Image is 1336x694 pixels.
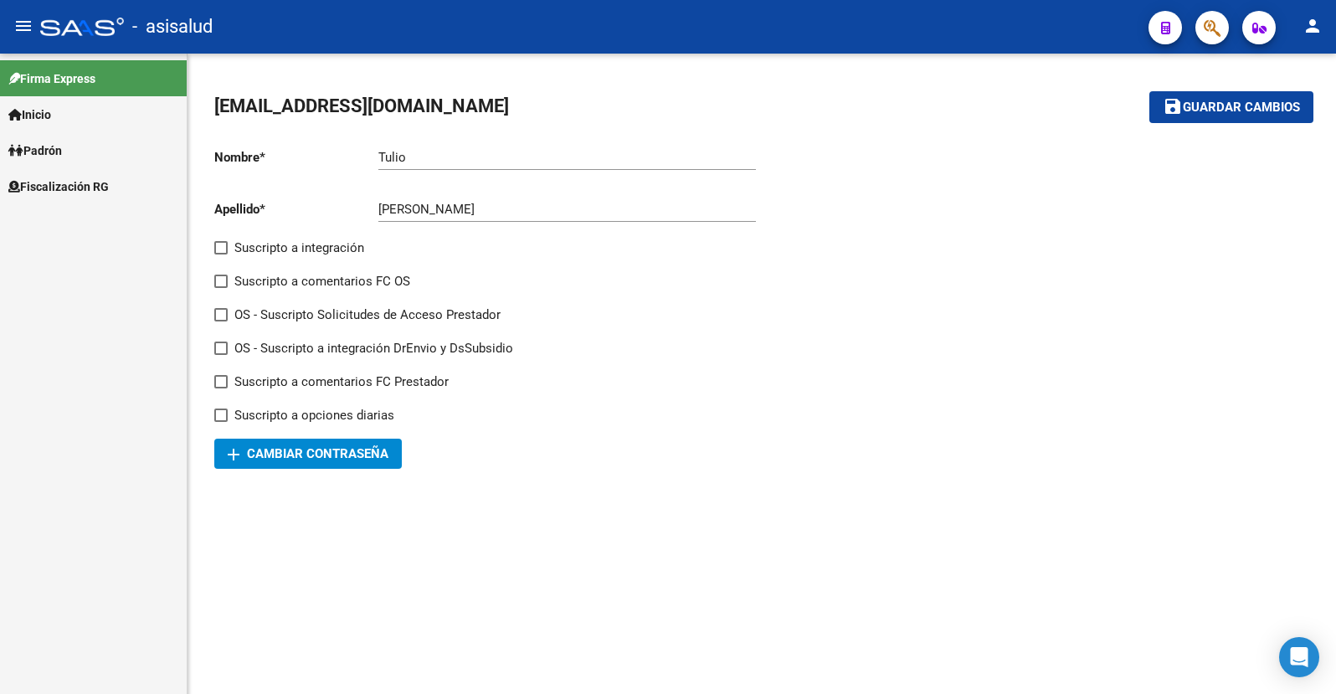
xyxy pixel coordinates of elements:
span: Firma Express [8,69,95,88]
span: - asisalud [132,8,213,45]
p: Nombre [214,148,378,167]
span: [EMAIL_ADDRESS][DOMAIN_NAME] [214,95,509,116]
span: Fiscalización RG [8,177,109,196]
button: Guardar cambios [1149,91,1313,122]
mat-icon: save [1163,96,1183,116]
span: Inicio [8,105,51,124]
span: Guardar cambios [1183,100,1300,116]
mat-icon: menu [13,16,33,36]
span: Suscripto a integración [234,238,364,258]
span: Suscripto a opciones diarias [234,405,394,425]
span: Suscripto a comentarios FC OS [234,271,410,291]
span: Suscripto a comentarios FC Prestador [234,372,449,392]
mat-icon: add [224,445,244,465]
p: Apellido [214,200,378,218]
span: OS - Suscripto Solicitudes de Acceso Prestador [234,305,501,325]
span: Cambiar Contraseña [228,446,388,461]
button: Cambiar Contraseña [214,439,402,469]
div: Open Intercom Messenger [1279,637,1319,677]
span: OS - Suscripto a integración DrEnvio y DsSubsidio [234,338,513,358]
mat-icon: person [1303,16,1323,36]
span: Padrón [8,141,62,160]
